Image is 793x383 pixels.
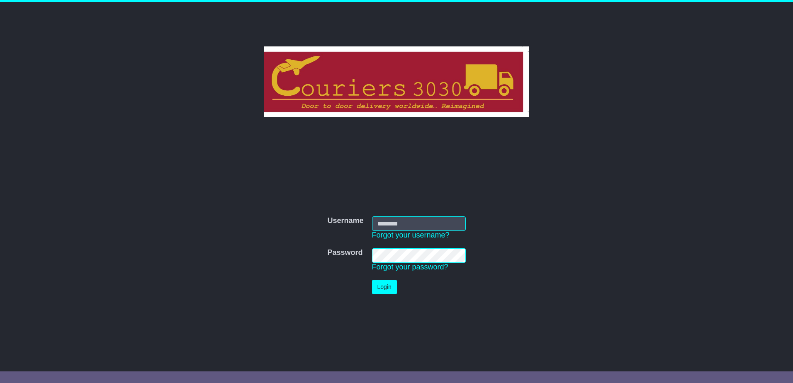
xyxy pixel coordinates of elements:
label: Username [327,216,363,225]
a: Forgot your password? [372,263,448,271]
a: Forgot your username? [372,231,450,239]
img: Couriers 3030 [264,46,529,117]
button: Login [372,280,397,294]
label: Password [327,248,362,257]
